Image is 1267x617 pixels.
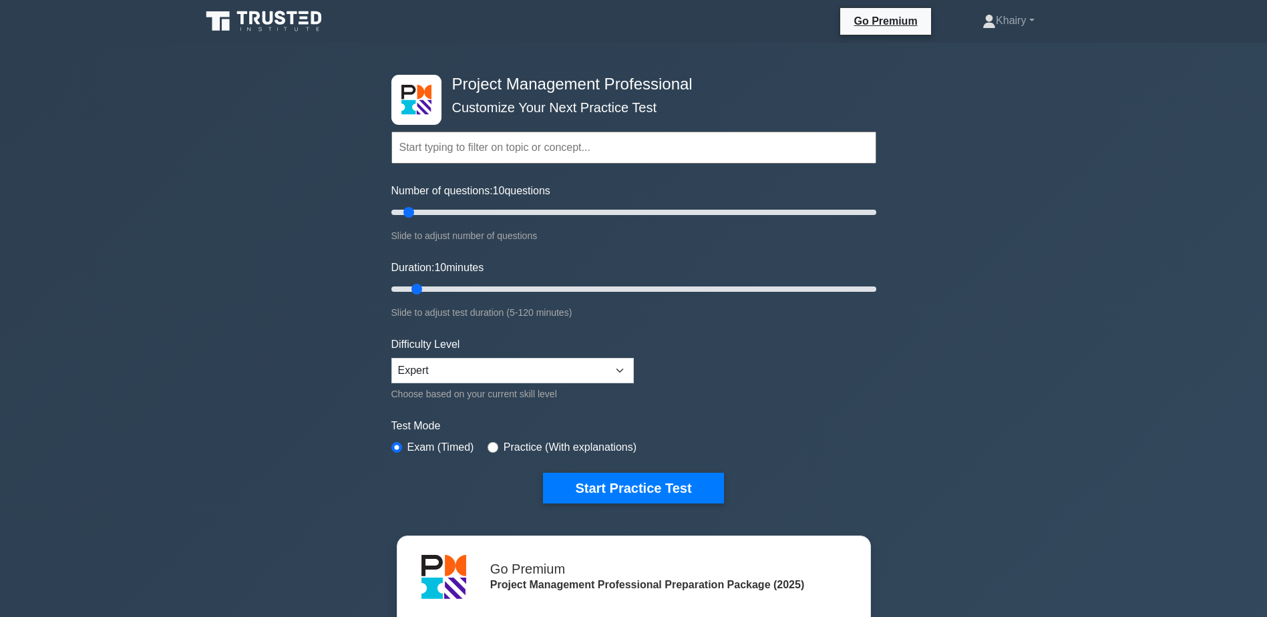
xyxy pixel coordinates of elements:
div: Choose based on your current skill level [391,386,634,402]
label: Test Mode [391,418,876,434]
label: Exam (Timed) [407,439,474,455]
label: Practice (With explanations) [504,439,637,455]
div: Slide to adjust test duration (5-120 minutes) [391,304,876,321]
div: Slide to adjust number of questions [391,228,876,244]
span: 10 [493,185,505,196]
button: Start Practice Test [543,473,723,503]
a: Go Premium [846,13,925,29]
input: Start typing to filter on topic or concept... [391,132,876,164]
label: Duration: minutes [391,260,484,276]
span: 10 [434,262,446,273]
label: Difficulty Level [391,337,460,353]
a: Khairy [950,7,1066,34]
h4: Project Management Professional [447,75,811,94]
label: Number of questions: questions [391,183,550,199]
